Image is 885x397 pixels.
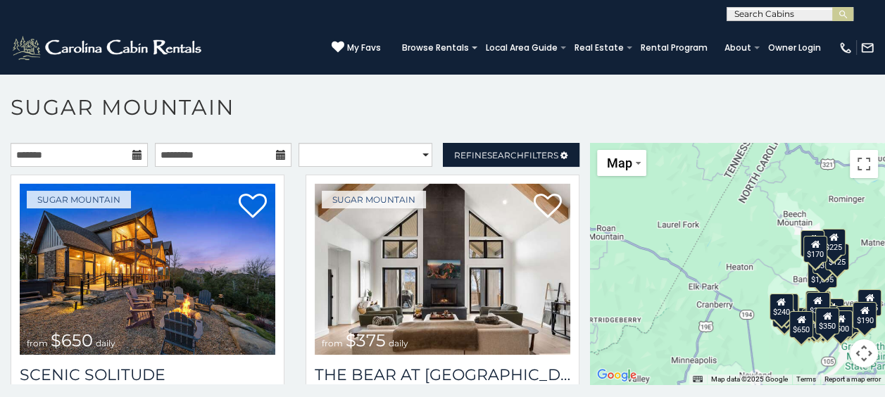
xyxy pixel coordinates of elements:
[315,184,570,355] a: The Bear At Sugar Mountain from $375 daily
[796,375,816,383] a: Terms (opens in new tab)
[389,338,408,348] span: daily
[769,293,793,320] div: $240
[96,338,115,348] span: daily
[20,184,275,355] img: Scenic Solitude
[824,244,848,270] div: $125
[479,38,565,58] a: Local Area Guide
[634,38,715,58] a: Rental Program
[850,339,878,367] button: Map camera controls
[322,338,343,348] span: from
[828,310,852,337] div: $500
[801,230,824,257] div: $240
[454,150,558,160] span: Refine Filters
[839,41,853,55] img: phone-regular-white.png
[802,308,826,334] div: $155
[805,291,829,317] div: $190
[808,261,837,288] div: $1,095
[789,310,813,337] div: $650
[774,295,798,322] div: $225
[443,143,580,167] a: RefineSearchFilters
[815,308,839,334] div: $350
[805,291,829,318] div: $300
[51,330,93,351] span: $650
[395,38,476,58] a: Browse Rentals
[822,229,846,256] div: $225
[693,374,703,384] button: Keyboard shortcuts
[315,184,570,355] img: The Bear At Sugar Mountain
[347,42,381,54] span: My Favs
[853,301,877,328] div: $190
[607,156,632,170] span: Map
[772,300,796,327] div: $355
[322,191,426,208] a: Sugar Mountain
[346,330,386,351] span: $375
[774,293,798,320] div: $210
[315,365,570,384] h3: The Bear At Sugar Mountain
[597,150,646,176] button: Change map style
[594,366,640,384] img: Google
[594,366,640,384] a: Open this area in Google Maps (opens a new window)
[717,38,758,58] a: About
[567,38,631,58] a: Real Estate
[761,38,828,58] a: Owner Login
[820,298,843,325] div: $200
[806,291,830,317] div: $265
[860,41,874,55] img: mail-regular-white.png
[20,365,275,384] a: Scenic Solitude
[315,365,570,384] a: The Bear At [GEOGRAPHIC_DATA]
[857,289,881,316] div: $155
[835,306,859,333] div: $195
[812,246,836,273] div: $350
[711,375,788,383] span: Map data ©2025 Google
[810,308,834,335] div: $350
[239,192,267,222] a: Add to favorites
[20,184,275,355] a: Scenic Solitude from $650 daily
[534,192,562,222] a: Add to favorites
[27,191,131,208] a: Sugar Mountain
[487,150,524,160] span: Search
[11,34,206,62] img: White-1-2.png
[803,235,827,262] div: $170
[824,375,881,383] a: Report a map error
[850,150,878,178] button: Toggle fullscreen view
[332,41,381,55] a: My Favs
[840,305,864,332] div: $345
[27,338,48,348] span: from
